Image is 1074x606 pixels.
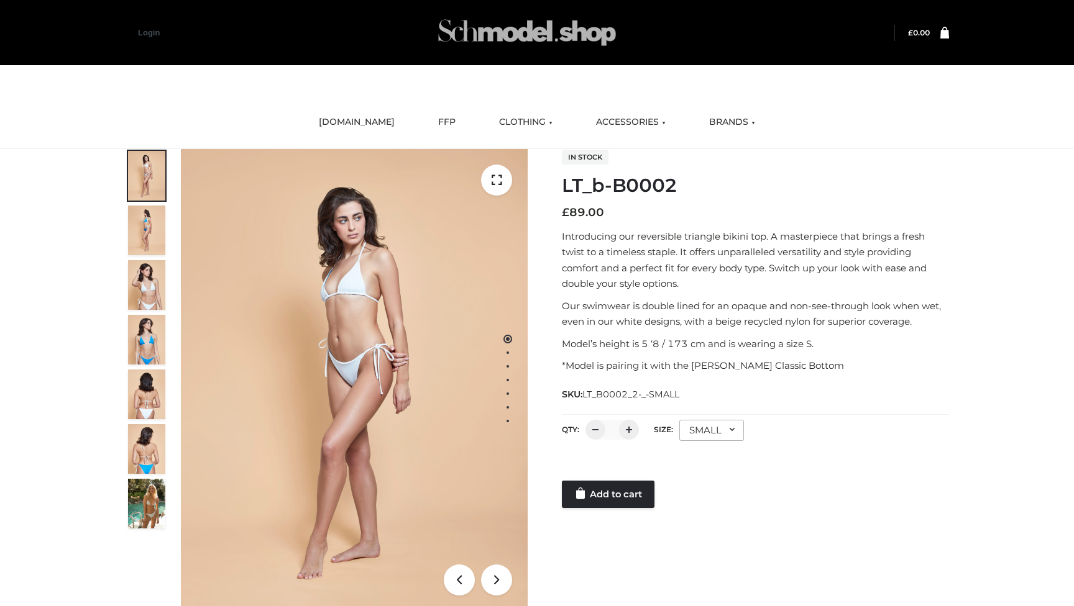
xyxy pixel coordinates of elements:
p: Model’s height is 5 ‘8 / 173 cm and is wearing a size S. [562,336,949,352]
span: In stock [562,150,608,165]
img: ArielClassicBikiniTop_CloudNine_AzureSky_OW114ECO_8-scaled.jpg [128,424,165,474]
a: ACCESSORIES [587,109,675,136]
p: Introducing our reversible triangle bikini top. A masterpiece that brings a fresh twist to a time... [562,228,949,292]
a: [DOMAIN_NAME] [310,109,404,136]
a: £0.00 [908,28,930,37]
div: SMALL [679,420,744,441]
a: Login [138,28,160,37]
a: FFP [429,109,465,136]
span: SKU: [562,387,681,402]
span: £ [562,206,569,219]
a: CLOTHING [490,109,562,136]
img: Arieltop_CloudNine_AzureSky2.jpg [128,479,165,528]
a: Add to cart [562,481,654,508]
p: Our swimwear is double lined for an opaque and non-see-through look when wet, even in our white d... [562,298,949,330]
span: £ [908,28,913,37]
img: Schmodel Admin 964 [434,8,620,57]
img: ArielClassicBikiniTop_CloudNine_AzureSky_OW114ECO_4-scaled.jpg [128,315,165,364]
bdi: 89.00 [562,206,604,219]
img: ArielClassicBikiniTop_CloudNine_AzureSky_OW114ECO_2-scaled.jpg [128,206,165,255]
a: BRANDS [700,109,764,136]
img: ArielClassicBikiniTop_CloudNine_AzureSky_OW114ECO_3-scaled.jpg [128,260,165,310]
h1: LT_b-B0002 [562,174,949,197]
img: ArielClassicBikiniTop_CloudNine_AzureSky_OW114ECO_7-scaled.jpg [128,369,165,419]
img: ArielClassicBikiniTop_CloudNine_AzureSky_OW114ECO_1-scaled.jpg [128,151,165,201]
label: Size: [654,425,673,434]
p: *Model is pairing it with the [PERSON_NAME] Classic Bottom [562,358,949,374]
bdi: 0.00 [908,28,930,37]
span: LT_B0002_2-_-SMALL [582,389,679,400]
label: QTY: [562,425,579,434]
